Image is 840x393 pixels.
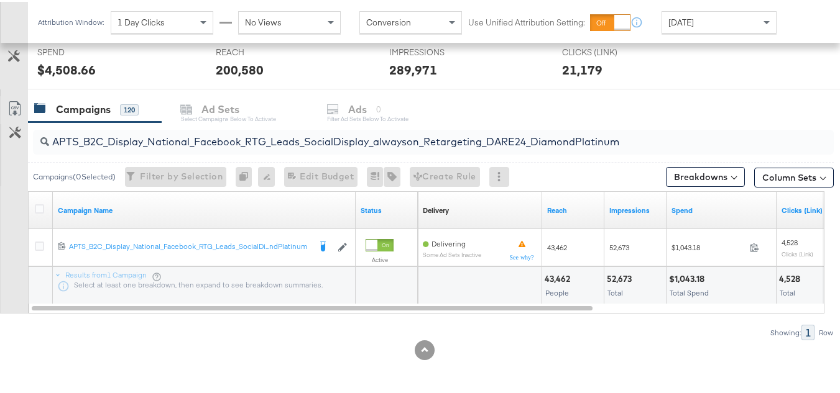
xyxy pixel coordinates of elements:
sub: Some Ad Sets Inactive [423,250,481,256]
div: Attribution Window: [37,16,104,25]
span: Total Spend [670,286,709,296]
label: Active [366,254,394,262]
span: 4,528 [782,236,798,245]
div: 1 [801,323,815,338]
span: 43,462 [547,241,567,250]
div: Campaigns ( 0 Selected) [33,169,116,181]
label: Use Unified Attribution Setting: [468,15,585,27]
span: 1 Day Clicks [118,15,165,26]
span: People [545,286,569,296]
a: The number of times your ad was served. On mobile apps an ad is counted as served the first time ... [609,204,662,214]
span: Conversion [366,15,411,26]
span: Total [780,286,795,296]
span: REACH [216,45,309,56]
span: $1,043.18 [672,241,745,250]
div: APTS_B2C_Display_National_Facebook_RTG_Leads_SocialDi...ndPlatinum [69,240,310,250]
div: 4,528 [779,271,804,283]
div: 21,179 [562,59,602,77]
div: 0 [236,165,258,185]
a: The number of people your ad was served to. [547,204,599,214]
a: Reflects the ability of your Ad Campaign to achieve delivery based on ad states, schedule and bud... [423,204,449,214]
a: APTS_B2C_Display_National_Facebook_RTG_Leads_SocialDi...ndPlatinum [69,240,310,252]
div: Showing: [770,327,801,335]
div: 200,580 [216,59,264,77]
div: $1,043.18 [669,271,708,283]
span: [DATE] [668,15,694,26]
div: 120 [120,102,139,114]
span: No Views [245,15,282,26]
div: 289,971 [389,59,437,77]
div: Campaigns [56,101,111,115]
span: CLICKS (LINK) [562,45,655,56]
a: The total amount spent to date. [672,204,772,214]
button: Breakdowns [666,165,745,185]
div: 43,462 [545,271,574,283]
div: Delivery [423,204,449,214]
sub: Clicks (Link) [782,248,813,256]
div: 52,673 [607,271,635,283]
a: Shows the current state of your Ad Campaign. [361,204,413,214]
div: $4,508.66 [37,59,96,77]
span: 52,673 [609,241,629,250]
div: Row [818,327,834,335]
span: Total [607,286,623,296]
a: Your campaign name. [58,204,351,214]
span: SPEND [37,45,131,56]
input: Search Campaigns by Name, ID or Objective [49,123,763,147]
span: IMPRESSIONS [389,45,482,56]
span: Delivering [432,237,466,246]
button: Column Sets [754,166,834,186]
